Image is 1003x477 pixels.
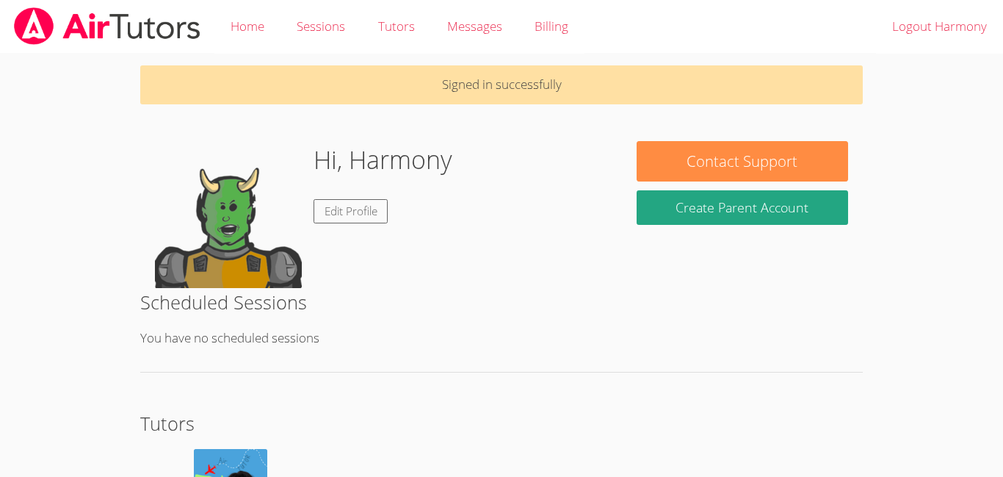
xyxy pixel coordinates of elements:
[447,18,502,35] span: Messages
[637,190,848,225] button: Create Parent Account
[314,141,452,179] h1: Hi, Harmony
[12,7,202,45] img: airtutors_banner-c4298cdbf04f3fff15de1276eac7730deb9818008684d7c2e4769d2f7ddbe033.png
[140,65,863,104] p: Signed in successfully
[140,409,863,437] h2: Tutors
[637,141,848,182] button: Contact Support
[155,141,302,288] img: default.png
[314,199,388,223] a: Edit Profile
[140,328,863,349] p: You have no scheduled sessions
[140,288,863,316] h2: Scheduled Sessions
